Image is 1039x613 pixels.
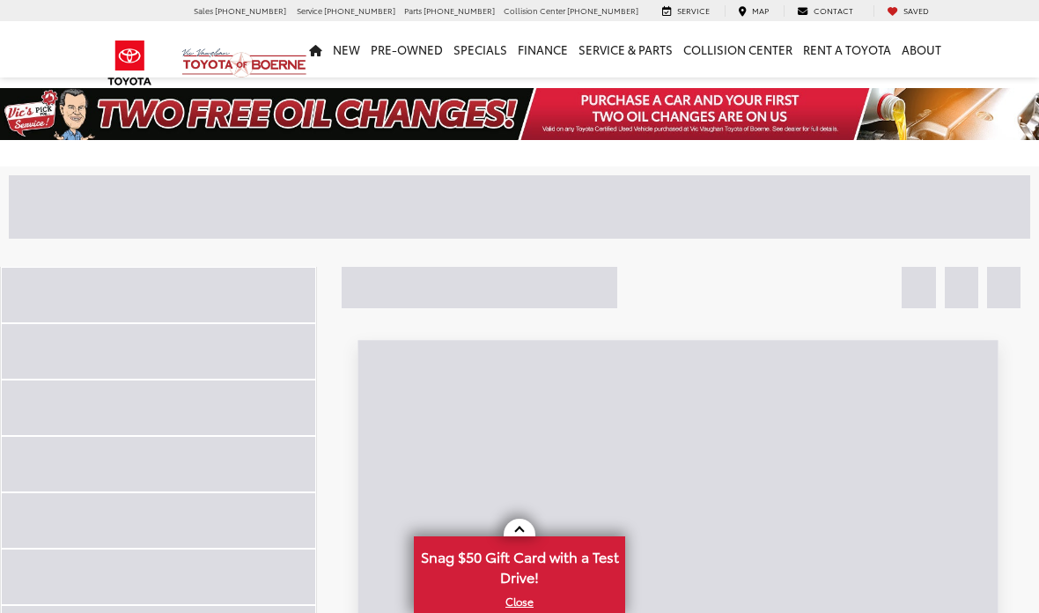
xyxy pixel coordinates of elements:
a: Pre-Owned [365,21,448,78]
span: Snag $50 Gift Card with a Test Drive! [416,538,623,592]
a: Finance [512,21,573,78]
span: [PHONE_NUMBER] [215,4,286,16]
span: Sales [194,4,213,16]
a: Service & Parts: Opens in a new tab [573,21,678,78]
a: Map [725,5,782,17]
a: My Saved Vehicles [873,5,942,17]
a: Collision Center [678,21,798,78]
a: Contact [784,5,866,17]
span: Service [677,4,710,16]
img: Toyota [97,34,163,92]
a: Home [304,21,328,78]
span: [PHONE_NUMBER] [567,4,638,16]
span: Service [297,4,322,16]
a: Service [649,5,723,17]
span: Map [752,4,769,16]
span: Saved [903,4,929,16]
span: [PHONE_NUMBER] [324,4,395,16]
a: About [896,21,947,78]
span: [PHONE_NUMBER] [424,4,495,16]
span: Collision Center [504,4,565,16]
a: Specials [448,21,512,78]
img: Vic Vaughan Toyota of Boerne [181,48,307,78]
span: Contact [814,4,853,16]
a: New [328,21,365,78]
a: Rent a Toyota [798,21,896,78]
span: Parts [404,4,422,16]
